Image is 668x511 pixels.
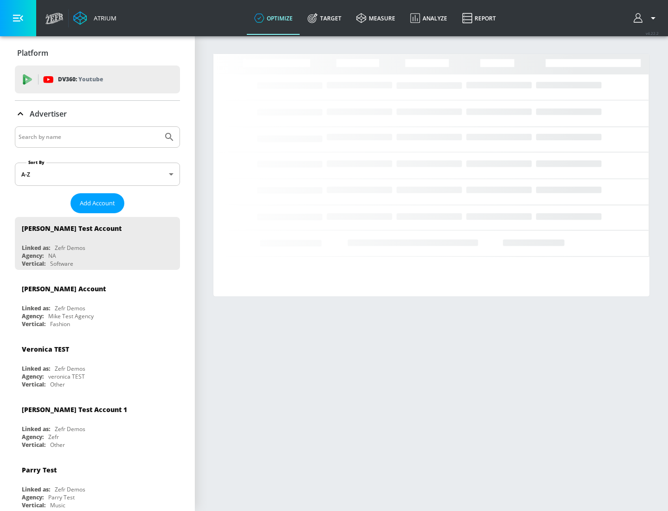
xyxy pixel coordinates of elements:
div: Linked as: [22,365,50,373]
div: Linked as: [22,244,50,252]
div: Atrium [90,14,116,22]
div: NA [48,252,56,260]
input: Search by name [19,131,159,143]
div: [PERSON_NAME] AccountLinked as:Zefr DemosAgency:Mike Test AgencyVertical:Fashion [15,277,180,330]
a: Atrium [73,11,116,25]
div: Other [50,441,65,449]
div: Advertiser [15,101,180,127]
div: Mike Test Agency [48,312,94,320]
div: Vertical: [22,501,45,509]
div: Zefr Demos [55,485,85,493]
a: measure [349,1,403,35]
div: Zefr Demos [55,425,85,433]
span: v 4.22.2 [646,31,659,36]
a: optimize [247,1,300,35]
div: Agency: [22,433,44,441]
div: Linked as: [22,304,50,312]
div: [PERSON_NAME] Account [22,284,106,293]
div: Fashion [50,320,70,328]
div: Vertical: [22,441,45,449]
div: Zefr Demos [55,365,85,373]
div: Linked as: [22,485,50,493]
div: Zefr [48,433,59,441]
p: Platform [17,48,48,58]
div: Linked as: [22,425,50,433]
div: [PERSON_NAME] Test AccountLinked as:Zefr DemosAgency:NAVertical:Software [15,217,180,270]
div: Parry Test [22,465,57,474]
p: DV360: [58,74,103,85]
div: [PERSON_NAME] Test Account 1Linked as:Zefr DemosAgency:ZefrVertical:Other [15,398,180,451]
button: Add Account [71,193,124,213]
a: Target [300,1,349,35]
div: veronica TEST [48,373,85,380]
div: [PERSON_NAME] Test Account 1 [22,405,127,414]
div: Agency: [22,493,44,501]
div: Agency: [22,373,44,380]
div: Zefr Demos [55,304,85,312]
p: Advertiser [30,109,67,119]
div: [PERSON_NAME] Test Account [22,224,122,233]
p: Youtube [78,74,103,84]
a: Report [455,1,503,35]
div: Vertical: [22,380,45,388]
div: Software [50,260,73,268]
div: Veronica TEST [22,345,69,354]
span: Add Account [80,198,115,209]
label: Sort By [26,159,46,165]
div: Platform [15,40,180,66]
div: DV360: Youtube [15,66,180,93]
a: Analyze [403,1,455,35]
div: Veronica TESTLinked as:Zefr DemosAgency:veronica TESTVertical:Other [15,338,180,391]
div: Parry Test [48,493,75,501]
div: Agency: [22,252,44,260]
div: A-Z [15,163,180,186]
div: Vertical: [22,260,45,268]
div: Other [50,380,65,388]
div: Zefr Demos [55,244,85,252]
div: Music [50,501,65,509]
div: Agency: [22,312,44,320]
div: Vertical: [22,320,45,328]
